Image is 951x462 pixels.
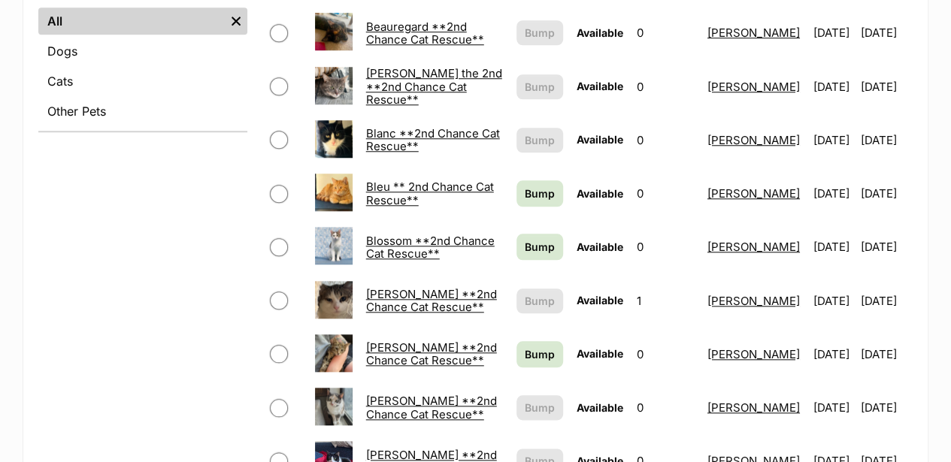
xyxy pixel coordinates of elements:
span: Available [577,294,623,306]
a: Dogs [38,38,247,65]
button: Bump [516,128,563,152]
span: Available [577,347,623,360]
a: [PERSON_NAME] **2nd Chance Cat Rescue** [366,340,497,367]
td: 0 [631,7,700,59]
a: [PERSON_NAME] [707,80,800,94]
a: Beauregard **2nd Chance Cat Rescue** [366,20,484,47]
td: [DATE] [860,114,911,166]
a: [PERSON_NAME] **2nd Chance Cat Rescue** [366,394,497,421]
span: Bump [525,79,555,95]
span: Available [577,80,623,92]
a: Blanc **2nd Chance Cat Rescue** [366,126,500,153]
td: 0 [631,221,700,273]
a: [PERSON_NAME] [707,186,800,201]
td: 0 [631,382,700,433]
a: Bump [516,234,563,260]
button: Bump [516,74,563,99]
span: Available [577,133,623,146]
td: [DATE] [860,221,911,273]
td: [DATE] [860,168,911,219]
a: [PERSON_NAME] [707,294,800,308]
span: Bump [525,400,555,415]
td: [DATE] [860,328,911,380]
a: [PERSON_NAME] [707,347,800,361]
a: [PERSON_NAME] [707,133,800,147]
td: 0 [631,61,700,113]
a: [PERSON_NAME] [707,240,800,254]
td: [DATE] [860,7,911,59]
a: Bleu ** 2nd Chance Cat Rescue** [366,180,494,207]
td: [DATE] [807,275,859,327]
button: Bump [516,395,563,420]
span: Available [577,187,623,200]
span: Available [577,401,623,414]
span: Available [577,240,623,253]
td: [DATE] [807,7,859,59]
a: Remove filter [225,8,247,35]
td: 1 [631,275,700,327]
a: Bump [516,180,563,207]
td: [DATE] [807,114,859,166]
span: Available [577,26,623,39]
td: [DATE] [807,328,859,380]
div: Species [38,5,247,131]
a: [PERSON_NAME] the 2nd **2nd Chance Cat Rescue** [366,66,502,107]
a: Other Pets [38,98,247,125]
button: Bump [516,20,563,45]
span: Bump [525,186,555,201]
a: Cats [38,68,247,95]
a: [PERSON_NAME] **2nd Chance Cat Rescue** [366,287,497,314]
td: [DATE] [860,61,911,113]
a: Bump [516,341,563,367]
td: 0 [631,328,700,380]
span: Bump [525,239,555,255]
td: [DATE] [860,275,911,327]
td: 0 [631,168,700,219]
a: Blossom **2nd Chance Cat Rescue** [366,234,495,261]
td: [DATE] [807,382,859,433]
a: [PERSON_NAME] [707,26,800,40]
td: 0 [631,114,700,166]
button: Bump [516,288,563,313]
span: Bump [525,25,555,41]
td: [DATE] [807,168,859,219]
a: [PERSON_NAME] [707,400,800,415]
span: Bump [525,346,555,362]
a: All [38,8,225,35]
td: [DATE] [807,221,859,273]
span: Bump [525,293,555,309]
td: [DATE] [860,382,911,433]
span: Bump [525,132,555,148]
td: [DATE] [807,61,859,113]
